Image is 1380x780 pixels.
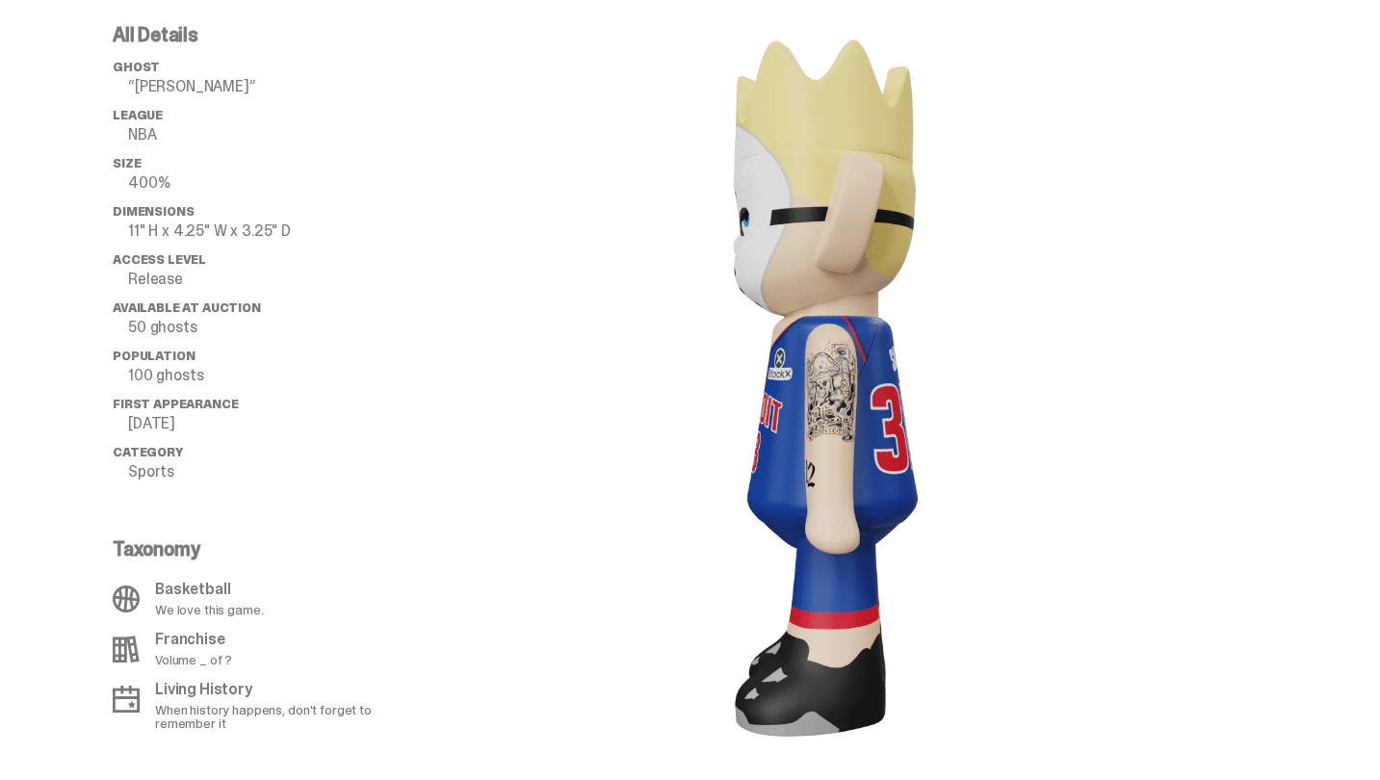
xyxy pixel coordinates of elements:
p: Basketball [155,582,263,597]
p: NBA [128,127,398,143]
p: 100 ghosts [128,368,398,383]
p: Taxonomy [113,539,386,559]
p: Volume _ of ? [155,653,232,666]
p: “[PERSON_NAME]” [128,79,398,94]
p: When history happens, don't forget to remember it [155,703,386,730]
span: ghost [113,59,160,75]
span: First Appearance [113,396,238,412]
p: Release [128,272,398,287]
p: Franchise [155,632,232,647]
p: All Details [113,25,398,44]
span: Size [113,155,141,171]
p: 11" H x 4.25" W x 3.25" D [128,223,398,239]
p: 400% [128,175,398,191]
p: We love this game. [155,603,263,616]
span: League [113,107,163,123]
p: Living History [155,682,386,697]
p: 50 ghosts [128,320,398,335]
p: [DATE] [128,416,398,431]
span: Available at Auction [113,299,261,316]
span: Dimensions [113,203,194,220]
span: Category [113,444,183,460]
span: Population [113,348,195,364]
p: Sports [128,464,398,480]
span: Access Level [113,251,206,268]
